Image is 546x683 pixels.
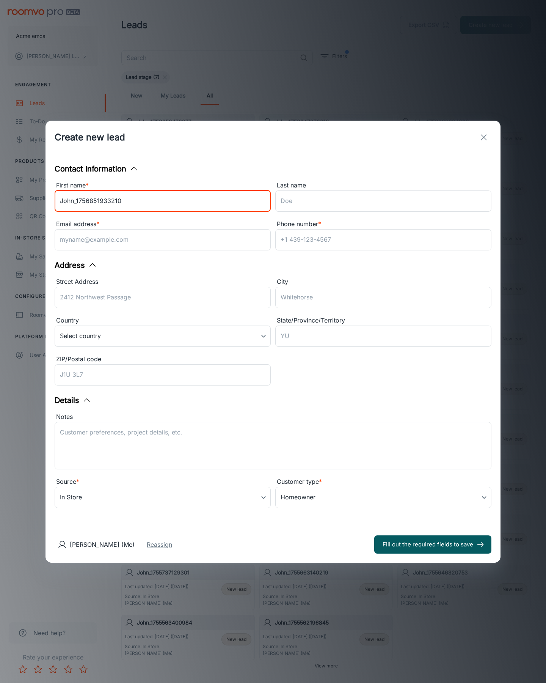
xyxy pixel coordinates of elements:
div: Select country [55,326,271,347]
button: exit [476,130,491,145]
input: 2412 Northwest Passage [55,287,271,308]
div: Customer type [275,477,491,487]
button: Contact Information [55,163,138,175]
div: Last name [275,181,491,190]
div: First name [55,181,271,190]
div: Country [55,316,271,326]
input: YU [275,326,491,347]
div: In Store [55,487,271,508]
div: Email address [55,219,271,229]
div: Notes [55,412,491,422]
div: Homeowner [275,487,491,508]
input: John [55,190,271,212]
div: ZIP/Postal code [55,354,271,364]
div: Phone number [275,219,491,229]
input: J1U 3L7 [55,364,271,386]
div: Street Address [55,277,271,287]
input: myname@example.com [55,229,271,250]
input: Whitehorse [275,287,491,308]
div: State/Province/Territory [275,316,491,326]
p: [PERSON_NAME] (Me) [70,540,135,549]
div: City [275,277,491,287]
button: Details [55,395,91,406]
h1: Create new lead [55,131,125,144]
button: Fill out the required fields to save [374,535,491,554]
button: Reassign [147,540,172,549]
input: +1 439-123-4567 [275,229,491,250]
button: Address [55,260,97,271]
input: Doe [275,190,491,212]
div: Source [55,477,271,487]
